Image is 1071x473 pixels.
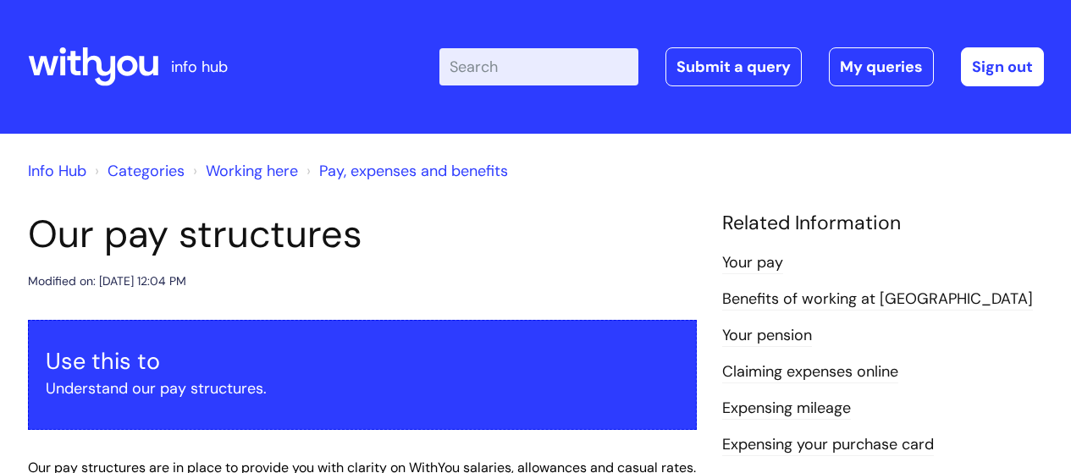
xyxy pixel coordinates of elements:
a: My queries [829,47,934,86]
a: Claiming expenses online [722,361,898,383]
a: Your pension [722,325,812,347]
a: Your pay [722,252,783,274]
h4: Related Information [722,212,1044,235]
input: Search [439,48,638,85]
div: Modified on: [DATE] 12:04 PM [28,271,186,292]
p: Understand our pay structures. [46,375,679,402]
a: Sign out [961,47,1044,86]
a: Working here [206,161,298,181]
a: Expensing mileage [722,398,851,420]
li: Solution home [91,157,185,184]
a: Submit a query [665,47,802,86]
a: Info Hub [28,161,86,181]
li: Working here [189,157,298,184]
a: Categories [108,161,185,181]
a: Benefits of working at [GEOGRAPHIC_DATA] [722,289,1033,311]
a: Pay, expenses and benefits [319,161,508,181]
p: info hub [171,53,228,80]
h3: Use this to [46,348,679,375]
a: Expensing your purchase card [722,434,934,456]
h1: Our pay structures [28,212,697,257]
li: Pay, expenses and benefits [302,157,508,184]
div: | - [439,47,1044,86]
